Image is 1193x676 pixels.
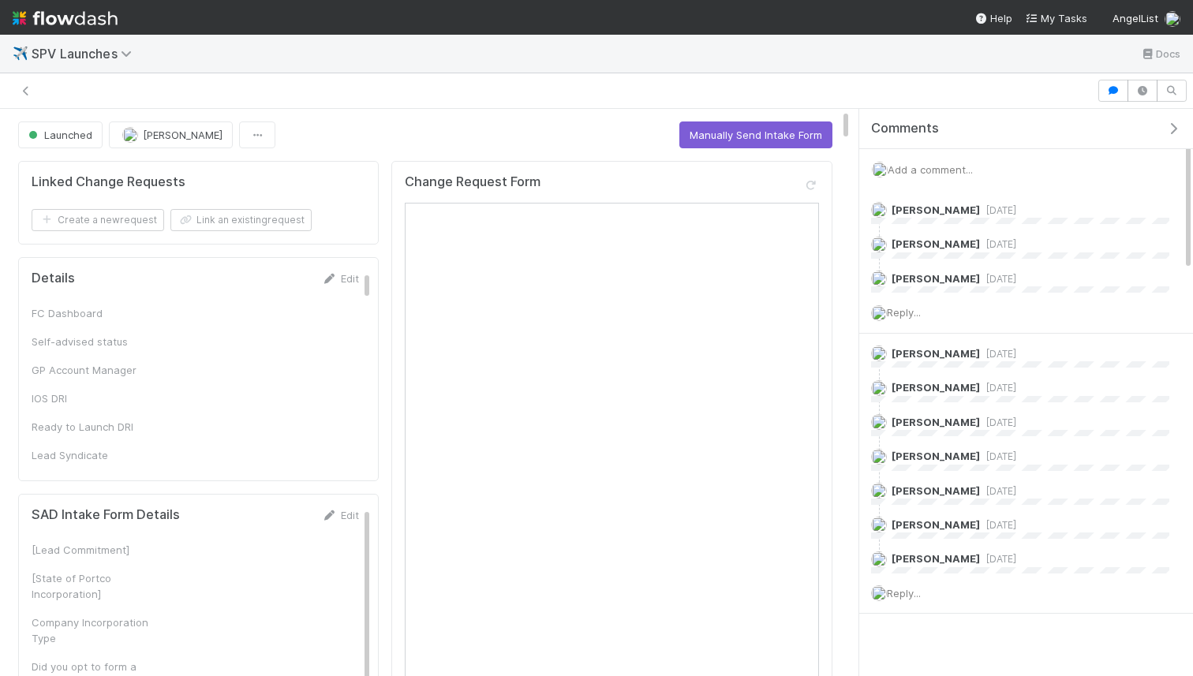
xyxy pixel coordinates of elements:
div: [State of Portco Incorporation] [32,570,150,602]
span: [DATE] [980,238,1016,250]
div: Ready to Launch DRI [32,419,150,435]
button: Create a newrequest [32,209,164,231]
img: avatar_0a9e60f7-03da-485c-bb15-a40c44fcec20.png [122,127,138,143]
span: SPV Launches [32,46,140,62]
span: [DATE] [980,204,1016,216]
span: [PERSON_NAME] [143,129,223,141]
span: [PERSON_NAME] [892,518,980,531]
button: [PERSON_NAME] [109,121,233,148]
span: [PERSON_NAME] [892,484,980,497]
div: GP Account Manager [32,362,150,378]
span: [PERSON_NAME] [892,237,980,250]
span: Reply... [887,306,921,319]
div: Self-advised status [32,334,150,349]
img: avatar_0a9e60f7-03da-485c-bb15-a40c44fcec20.png [871,305,887,321]
img: avatar_0a9e60f7-03da-485c-bb15-a40c44fcec20.png [872,162,888,177]
img: avatar_0a9e60f7-03da-485c-bb15-a40c44fcec20.png [871,483,887,499]
img: avatar_0a9e60f7-03da-485c-bb15-a40c44fcec20.png [871,345,887,361]
button: Link an existingrequest [170,209,312,231]
span: [PERSON_NAME] [892,450,980,462]
h5: Details [32,271,75,286]
a: Edit [322,509,359,521]
span: [DATE] [980,450,1016,462]
span: [DATE] [980,416,1016,428]
span: ✈️ [13,47,28,60]
h5: Linked Change Requests [32,174,185,190]
span: Add a comment... [888,163,973,176]
span: [PERSON_NAME] [892,552,980,565]
button: Manually Send Intake Form [679,121,832,148]
span: [PERSON_NAME] [892,381,980,394]
div: [Lead Commitment] [32,542,150,558]
div: FC Dashboard [32,305,150,321]
img: logo-inverted-e16ddd16eac7371096b0.svg [13,5,118,32]
img: avatar_b18de8e2-1483-4e81-aa60-0a3d21592880.png [871,517,887,532]
a: Edit [322,272,359,285]
img: avatar_b18de8e2-1483-4e81-aa60-0a3d21592880.png [871,414,887,430]
span: [DATE] [980,348,1016,360]
img: avatar_0a9e60f7-03da-485c-bb15-a40c44fcec20.png [871,271,887,286]
span: [PERSON_NAME] [892,416,980,428]
span: [DATE] [980,273,1016,285]
div: Company Incorporation Type [32,614,150,646]
span: My Tasks [1025,12,1087,24]
img: avatar_0a9e60f7-03da-485c-bb15-a40c44fcec20.png [871,585,887,601]
a: My Tasks [1025,10,1087,26]
span: Reply... [887,587,921,599]
span: [DATE] [980,382,1016,394]
span: [PERSON_NAME] [892,272,980,285]
span: [PERSON_NAME] [892,347,980,360]
span: [DATE] [980,519,1016,531]
img: avatar_0a9e60f7-03da-485c-bb15-a40c44fcec20.png [871,237,887,252]
img: avatar_0a9e60f7-03da-485c-bb15-a40c44fcec20.png [871,380,887,396]
img: avatar_0a9e60f7-03da-485c-bb15-a40c44fcec20.png [871,551,887,567]
span: AngelList [1113,12,1158,24]
h5: Change Request Form [405,174,540,190]
img: avatar_04f2f553-352a-453f-b9fb-c6074dc60769.png [871,202,887,218]
span: [PERSON_NAME] [892,204,980,216]
h5: SAD Intake Form Details [32,507,180,523]
span: [DATE] [980,485,1016,497]
span: [DATE] [980,553,1016,565]
div: IOS DRI [32,390,150,406]
div: Lead Syndicate [32,447,150,463]
div: Help [974,10,1012,26]
span: Comments [871,121,939,136]
a: Docs [1140,44,1180,63]
img: avatar_0a9e60f7-03da-485c-bb15-a40c44fcec20.png [1165,11,1180,27]
img: avatar_b18de8e2-1483-4e81-aa60-0a3d21592880.png [871,449,887,465]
